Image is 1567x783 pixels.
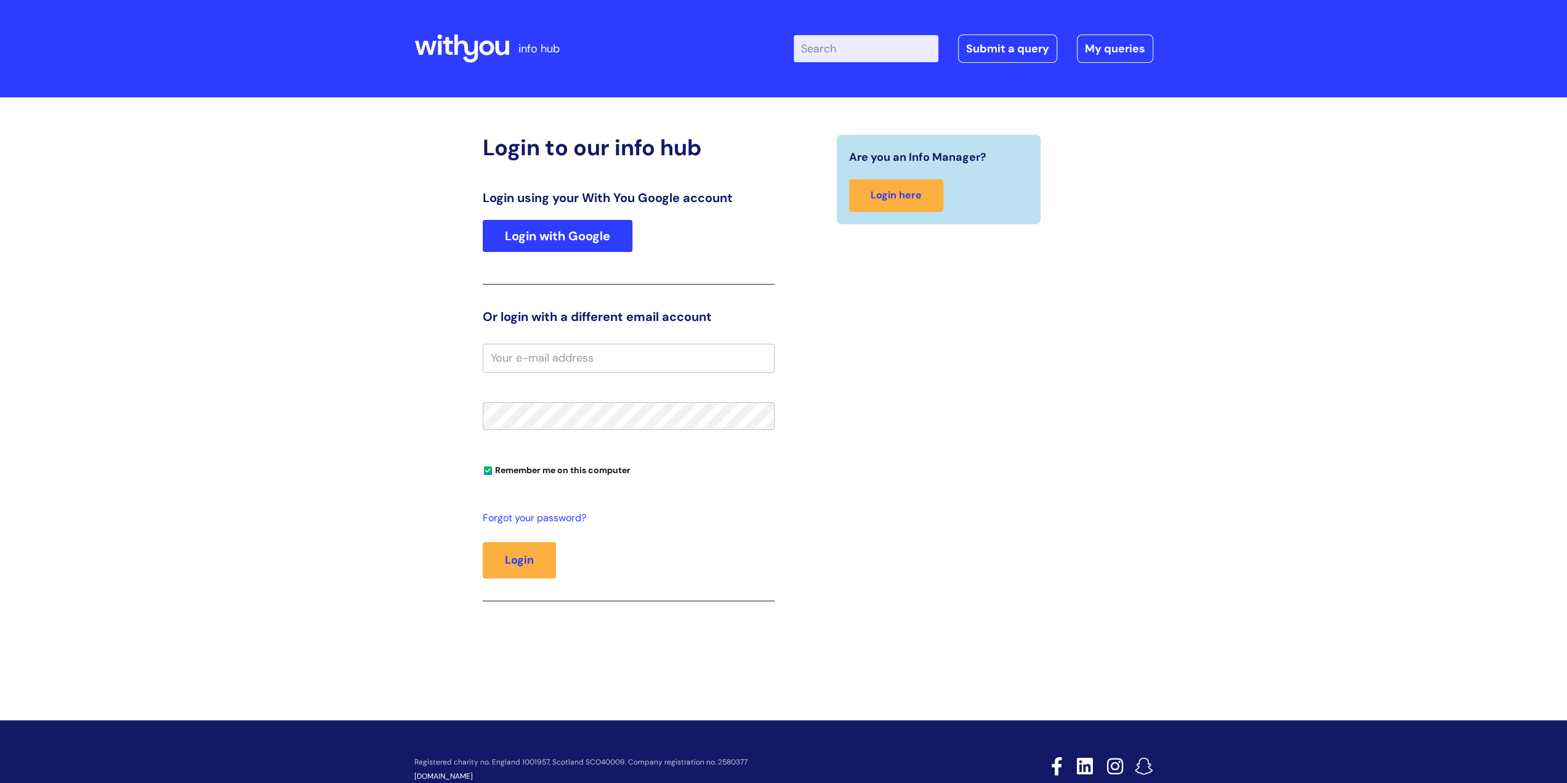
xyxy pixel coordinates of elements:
[518,39,560,59] p: info hub
[958,34,1057,63] a: Submit a query
[483,220,632,252] a: Login with Google
[483,344,775,372] input: Your e-mail address
[1077,34,1153,63] a: My queries
[484,467,492,475] input: Remember me on this computer
[483,460,775,479] div: You can uncheck this option if you're logging in from a shared device
[849,147,986,167] span: Are you an Info Manager?
[849,179,943,212] a: Login here
[483,134,775,161] h2: Login to our info hub
[483,509,768,527] a: Forgot your password?
[483,462,630,476] label: Remember me on this computer
[414,771,473,781] a: [DOMAIN_NAME]
[483,190,775,205] h3: Login using your With You Google account
[414,758,964,766] p: Registered charity no. England 1001957, Scotland SCO40009. Company registration no. 2580377
[794,35,938,62] input: Search
[483,542,556,578] button: Login
[483,309,775,324] h3: Or login with a different email account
